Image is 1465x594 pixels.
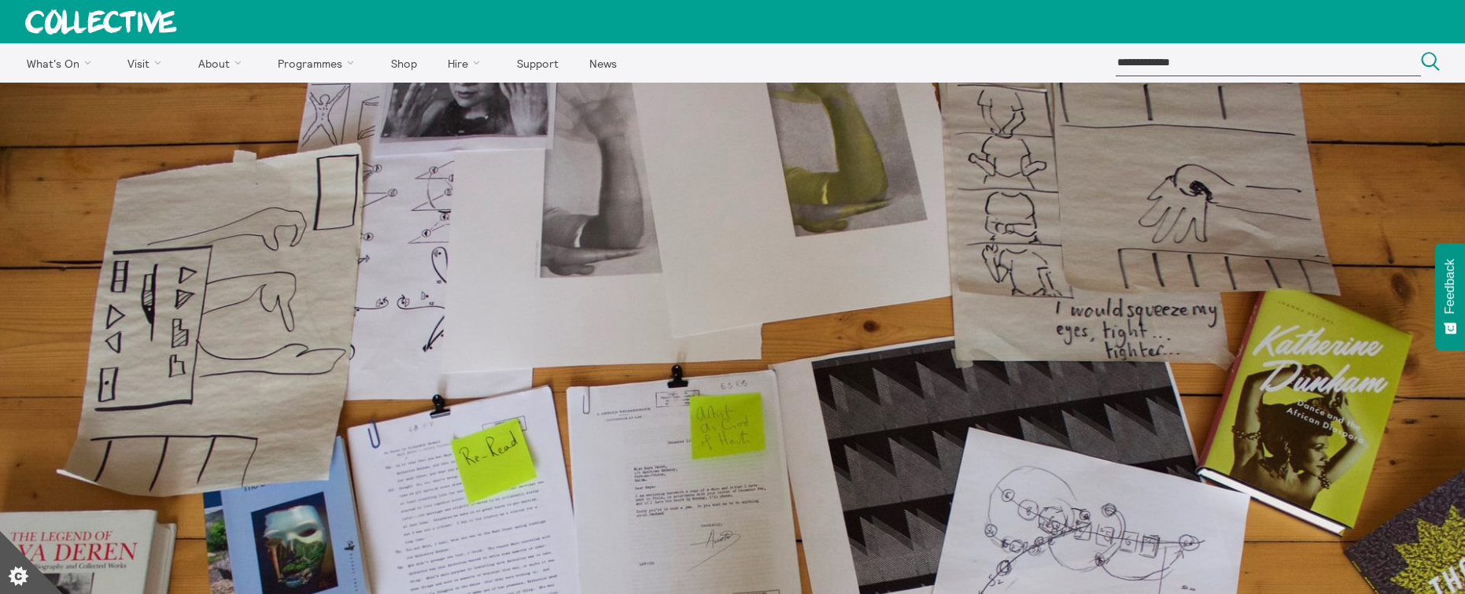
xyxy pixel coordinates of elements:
[434,43,500,83] a: Hire
[184,43,261,83] a: About
[1435,243,1465,350] button: Feedback - Show survey
[575,43,630,83] a: News
[1443,259,1457,314] span: Feedback
[13,43,111,83] a: What's On
[503,43,572,83] a: Support
[264,43,375,83] a: Programmes
[377,43,430,83] a: Shop
[114,43,182,83] a: Visit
